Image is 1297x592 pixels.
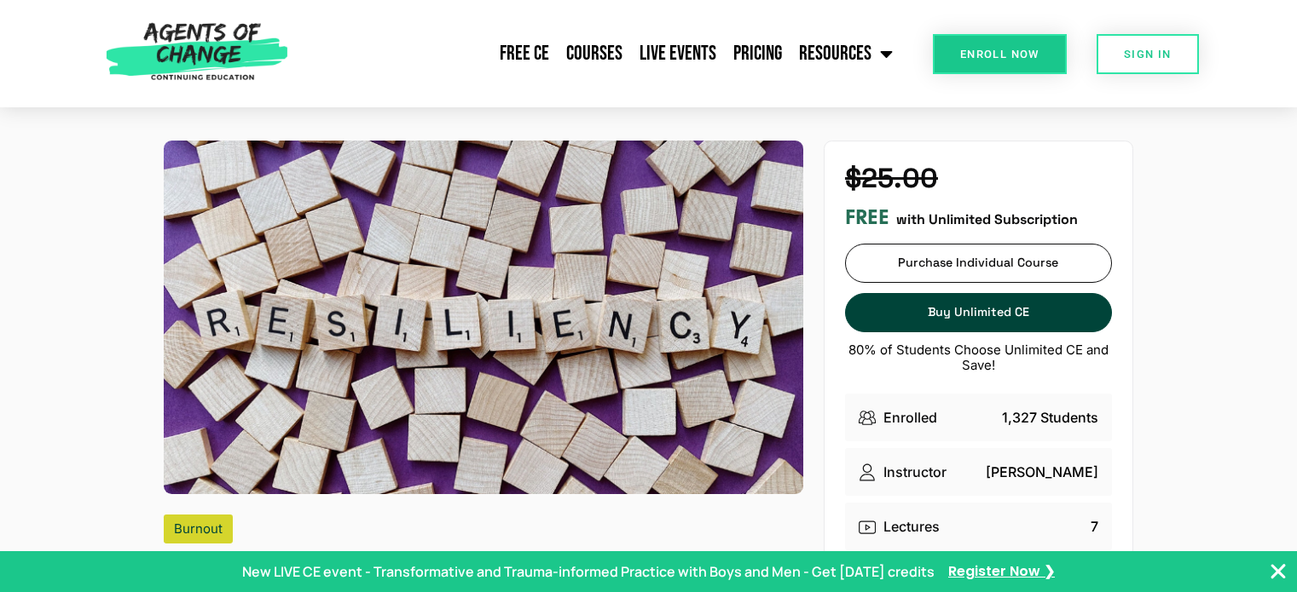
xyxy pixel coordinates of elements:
h3: FREE [845,205,889,230]
a: Buy Unlimited CE [845,293,1112,332]
span: Purchase Individual Course [898,256,1058,270]
img: Resiliency as a Helping Professional (1 General CE Credit) [164,141,803,493]
a: Courses [558,32,631,75]
p: Lectures [883,516,940,537]
a: Enroll Now [933,34,1067,74]
p: New LIVE CE event - Transformative and Trauma-informed Practice with Boys and Men - Get [DATE] cr... [242,561,935,582]
a: Free CE [491,32,558,75]
nav: Menu [296,32,901,75]
a: SIGN IN [1097,34,1199,74]
span: Buy Unlimited CE [928,305,1029,319]
p: 7 [1091,516,1098,537]
div: Burnout [164,514,233,543]
p: [PERSON_NAME] [986,462,1098,482]
a: Resources [790,32,901,75]
h4: $25.00 [845,162,1112,194]
p: Enrolled [883,407,937,428]
a: Purchase Individual Course [845,244,1112,283]
span: SIGN IN [1124,49,1172,60]
p: Instructor [883,462,947,482]
a: Register Now ❯ [948,562,1055,581]
button: Close Banner [1268,561,1288,582]
a: Live Events [631,32,725,75]
p: 80% of Students Choose Unlimited CE and Save! [845,342,1112,373]
a: Pricing [725,32,790,75]
span: Enroll Now [960,49,1039,60]
div: with Unlimited Subscription [845,205,1112,230]
p: 1,327 Students [1002,407,1098,428]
